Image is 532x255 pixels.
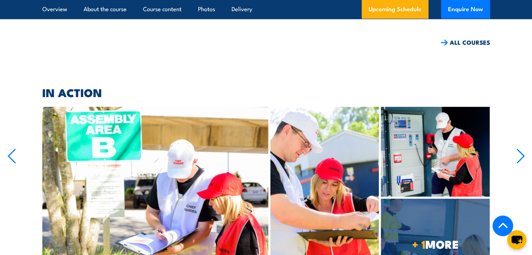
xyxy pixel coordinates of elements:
h2: IN ACTION [42,87,490,97]
button: chat-button [507,230,526,249]
img: Chief Fire Warden Training [381,107,490,197]
strong: + 1 [412,235,425,253]
a: ALL COURSES [441,38,490,46]
span: MORE [381,239,490,249]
